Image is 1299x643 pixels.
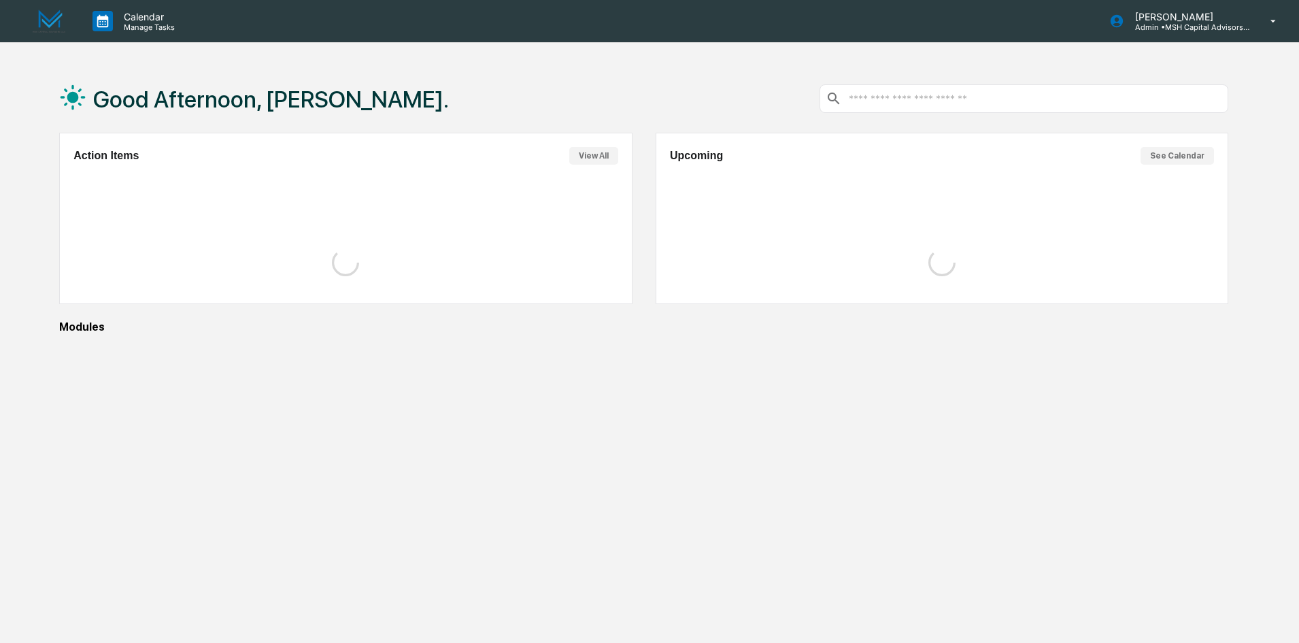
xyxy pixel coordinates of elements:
h2: Upcoming [670,150,723,162]
button: View All [569,147,618,165]
p: Manage Tasks [113,22,182,32]
p: Calendar [113,11,182,22]
button: See Calendar [1141,147,1214,165]
div: Modules [59,320,1228,333]
h1: Good Afternoon, [PERSON_NAME]. [93,86,449,113]
h2: Action Items [73,150,139,162]
img: logo [33,10,65,33]
p: Admin • MSH Capital Advisors LLC - RIA [1124,22,1251,32]
p: [PERSON_NAME] [1124,11,1251,22]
